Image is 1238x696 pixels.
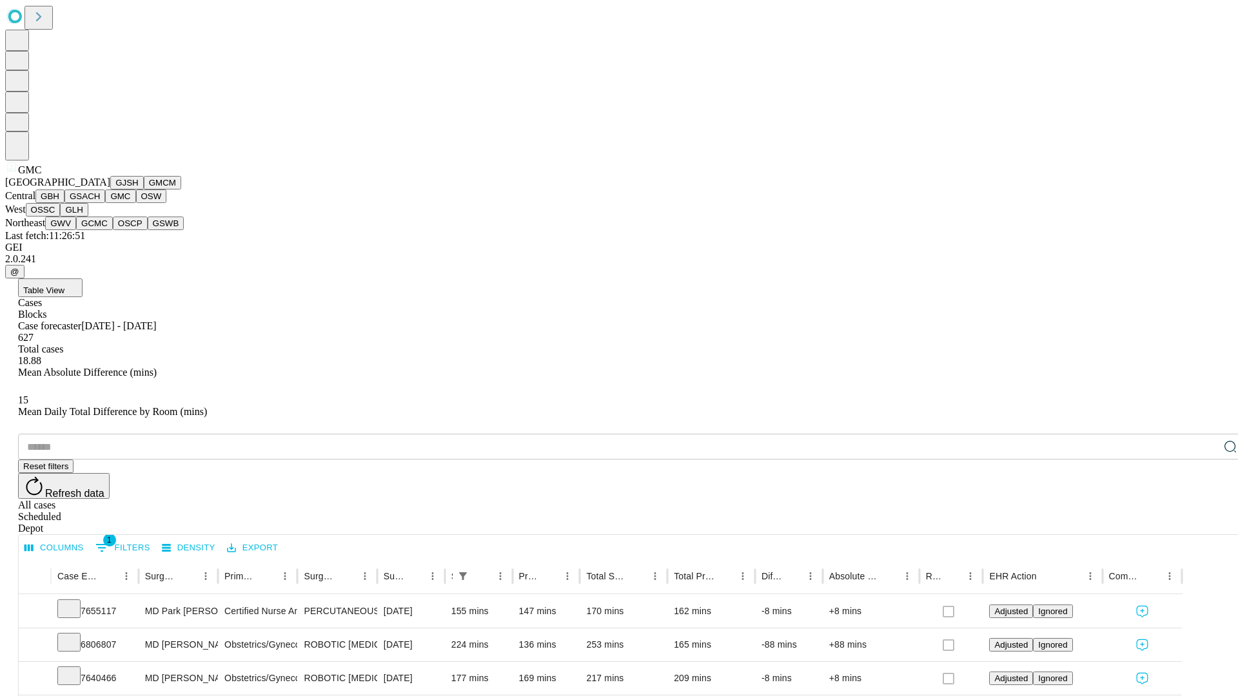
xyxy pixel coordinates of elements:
div: 224 mins [451,628,506,661]
button: Menu [646,567,664,585]
button: Menu [1161,567,1179,585]
button: Sort [258,567,276,585]
span: Table View [23,285,64,295]
button: Show filters [454,567,472,585]
span: Reset filters [23,461,68,471]
button: GMC [105,189,135,203]
button: Menu [117,567,135,585]
button: Menu [801,567,820,585]
button: Sort [99,567,117,585]
button: GLH [60,203,88,217]
button: Expand [25,634,44,657]
span: Central [5,190,35,201]
button: Adjusted [989,604,1033,618]
button: Sort [628,567,646,585]
div: [DATE] [384,628,438,661]
span: 1 [103,534,116,546]
button: GBH [35,189,64,203]
span: Ignored [1038,640,1067,650]
button: Menu [424,567,442,585]
button: GSACH [64,189,105,203]
div: [DATE] [384,595,438,628]
span: [DATE] - [DATE] [81,320,156,331]
div: Difference [761,571,782,581]
span: Adjusted [994,606,1028,616]
button: Menu [961,567,979,585]
span: Adjusted [994,673,1028,683]
div: -8 mins [761,595,816,628]
button: Menu [898,567,916,585]
div: Total Predicted Duration [674,571,714,581]
button: Menu [197,567,215,585]
div: +8 mins [829,662,913,695]
div: Surgery Date [384,571,404,581]
button: Refresh data [18,473,110,499]
div: Absolute Difference [829,571,879,581]
div: 217 mins [586,662,661,695]
button: Sort [473,567,491,585]
button: Sort [783,567,801,585]
span: West [5,204,26,215]
div: PERCUTANEOUS NEPHROSTOLITHOTOMY OVER 2CM [304,595,370,628]
div: 136 mins [519,628,574,661]
button: Menu [356,567,374,585]
div: Primary Service [224,571,257,581]
span: Total cases [18,343,63,354]
div: 253 mins [586,628,661,661]
button: Sort [338,567,356,585]
div: Predicted In Room Duration [519,571,540,581]
button: Ignored [1033,638,1072,652]
button: OSCP [113,217,148,230]
div: 6806807 [57,628,132,661]
span: Case forecaster [18,320,81,331]
div: 1 active filter [454,567,472,585]
span: Ignored [1038,606,1067,616]
button: Menu [734,567,752,585]
span: Last fetch: 11:26:51 [5,230,85,241]
button: Ignored [1033,604,1072,618]
span: Mean Absolute Difference (mins) [18,367,157,378]
button: Menu [491,567,509,585]
div: Total Scheduled Duration [586,571,627,581]
button: Expand [25,668,44,690]
div: GEI [5,242,1233,253]
button: Sort [406,567,424,585]
div: Scheduled In Room Duration [451,571,453,581]
button: Sort [943,567,961,585]
div: MD [PERSON_NAME] [145,628,211,661]
button: Sort [540,567,558,585]
div: 177 mins [451,662,506,695]
span: Refresh data [45,488,104,499]
button: @ [5,265,25,278]
div: +8 mins [829,595,913,628]
button: Menu [558,567,576,585]
div: 162 mins [674,595,749,628]
button: OSW [136,189,167,203]
button: Sort [1143,567,1161,585]
div: ROBOTIC [MEDICAL_DATA] [MEDICAL_DATA] REMOVAL TUBES AND OVARIES FOR UTERUS 250GM OR LESS [304,662,370,695]
div: Case Epic Id [57,571,98,581]
span: @ [10,267,19,276]
div: Surgeon Name [145,571,177,581]
div: ROBOTIC [MEDICAL_DATA] [MEDICAL_DATA] WITH REMOVAL TUBES AND/OR OVARIES FOR UTERUS GREATER THAN 2... [304,628,370,661]
button: Adjusted [989,672,1033,685]
div: MD [PERSON_NAME] [145,662,211,695]
button: GWV [45,217,76,230]
span: Adjusted [994,640,1028,650]
button: OSSC [26,203,61,217]
div: -88 mins [761,628,816,661]
button: Sort [716,567,734,585]
button: Density [159,538,219,558]
div: MD Park [PERSON_NAME] [145,595,211,628]
button: Adjusted [989,638,1033,652]
div: 169 mins [519,662,574,695]
div: Obstetrics/Gynecology [224,662,291,695]
button: Export [224,538,281,558]
div: 7655117 [57,595,132,628]
div: 170 mins [586,595,661,628]
div: Obstetrics/Gynecology [224,628,291,661]
div: 147 mins [519,595,574,628]
span: Ignored [1038,673,1067,683]
button: Expand [25,601,44,623]
div: [DATE] [384,662,438,695]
